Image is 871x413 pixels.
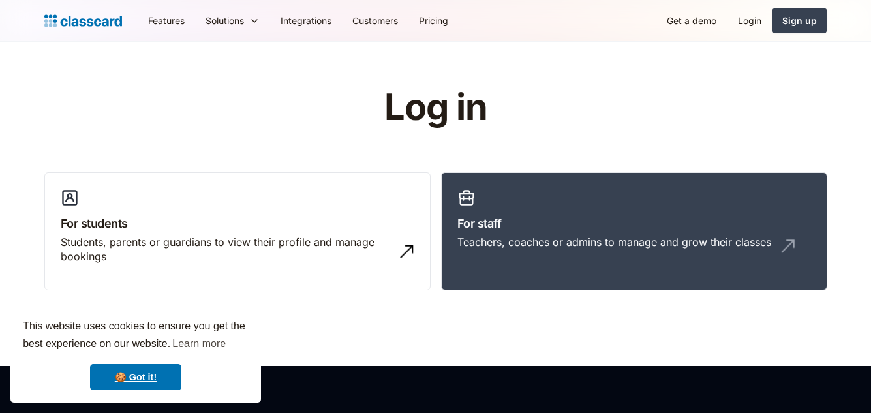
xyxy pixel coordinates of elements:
[228,87,643,128] h1: Log in
[656,6,727,35] a: Get a demo
[23,318,249,354] span: This website uses cookies to ensure you get the best experience on our website.
[342,6,408,35] a: Customers
[138,6,195,35] a: Features
[195,6,270,35] div: Solutions
[61,235,388,264] div: Students, parents or guardians to view their profile and manage bookings
[270,6,342,35] a: Integrations
[44,12,122,30] a: Logo
[10,306,261,403] div: cookieconsent
[457,215,811,232] h3: For staff
[408,6,459,35] a: Pricing
[44,172,431,291] a: For studentsStudents, parents or guardians to view their profile and manage bookings
[782,14,817,27] div: Sign up
[206,14,244,27] div: Solutions
[90,364,181,390] a: dismiss cookie message
[441,172,827,291] a: For staffTeachers, coaches or admins to manage and grow their classes
[457,235,771,249] div: Teachers, coaches or admins to manage and grow their classes
[772,8,827,33] a: Sign up
[170,334,228,354] a: learn more about cookies
[727,6,772,35] a: Login
[61,215,414,232] h3: For students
